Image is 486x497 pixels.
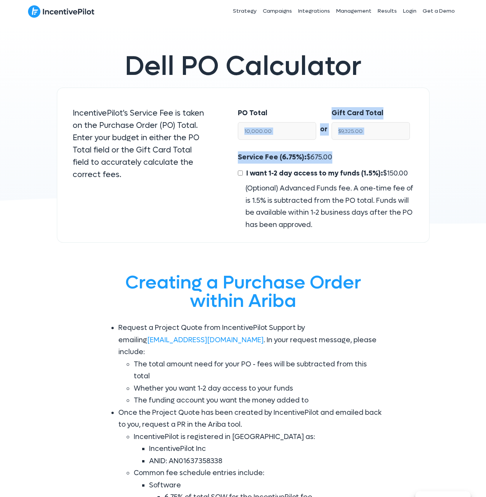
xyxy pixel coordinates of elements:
span: Dell PO Calculator [125,49,362,84]
li: Whether you want 1-2 day access to your funds [134,383,383,395]
li: IncentivePilot is registered in [GEOGRAPHIC_DATA] as: [134,431,383,467]
li: The funding account you want the money added to [134,394,383,407]
a: Campaigns [260,2,295,21]
div: (Optional) Advanced Funds fee. A one-time fee of is 1.5% is subtracted from the PO total. Funds w... [238,182,413,231]
a: Integrations [295,2,333,21]
li: IncentivePilot Inc [149,443,383,455]
span: I want 1-2 day access to my funds (1.5%): [246,169,383,178]
li: ANID: AN01637358338 [149,455,383,467]
a: Get a Demo [420,2,458,21]
span: Creating a Purchase Order within Ariba [125,270,361,313]
li: The total amount need for your PO - fees will be subtracted from this total [134,358,383,383]
span: Service Fee (6.75%): [238,153,307,162]
li: Request a Project Quote from IncentivePilot Support by emailing . In your request message, please... [118,322,383,407]
a: Management [333,2,375,21]
a: Strategy [230,2,260,21]
nav: Header Menu [177,2,458,21]
a: Login [400,2,420,21]
img: IncentivePilot [28,5,95,18]
input: I want 1-2 day access to my funds (1.5%):$150.00 [238,171,243,176]
label: Gift Card Total [332,107,383,119]
div: $ [238,151,413,231]
span: 675.00 [310,153,332,162]
p: IncentivePilot's Service Fee is taken on the Purchase Order (PO) Total. Enter your budget in eith... [73,107,207,181]
span: $ [244,169,408,178]
div: or [316,107,332,136]
label: PO Total [238,107,267,119]
a: [EMAIL_ADDRESS][DOMAIN_NAME] [147,336,264,345]
a: Results [375,2,400,21]
span: 150.00 [387,169,408,178]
